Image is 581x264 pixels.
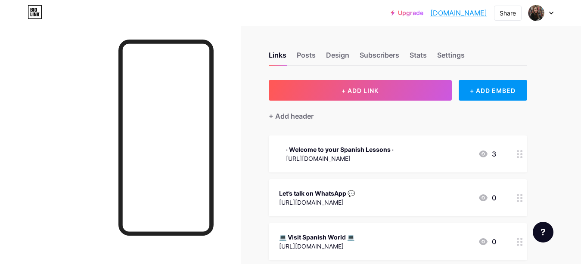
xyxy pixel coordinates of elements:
div: [URL][DOMAIN_NAME] [286,154,394,163]
div: Posts [297,50,316,65]
div: 3 [478,149,496,159]
div: Stats [410,50,427,65]
div: [URL][DOMAIN_NAME] [279,242,354,251]
span: + ADD LINK [342,87,379,94]
div: Subscribers [360,50,399,65]
img: spanishwithmaria [528,5,544,21]
div: Design [326,50,349,65]
div: Links [269,50,286,65]
div: [URL][DOMAIN_NAME] [279,198,355,207]
div: Let’s talk on WhatsApp 💬 [279,189,355,198]
button: + ADD LINK [269,80,452,101]
a: Upgrade [391,9,423,16]
div: 0 [478,193,496,203]
a: [DOMAIN_NAME] [430,8,487,18]
div: 💻 Visit Spanish World 💻 [279,233,354,242]
div: · Welcome to your Spanish Lessons · [286,145,394,154]
div: Settings [437,50,465,65]
div: 0 [478,236,496,247]
div: + Add header [269,111,314,121]
div: + ADD EMBED [459,80,527,101]
div: Share [500,9,516,18]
